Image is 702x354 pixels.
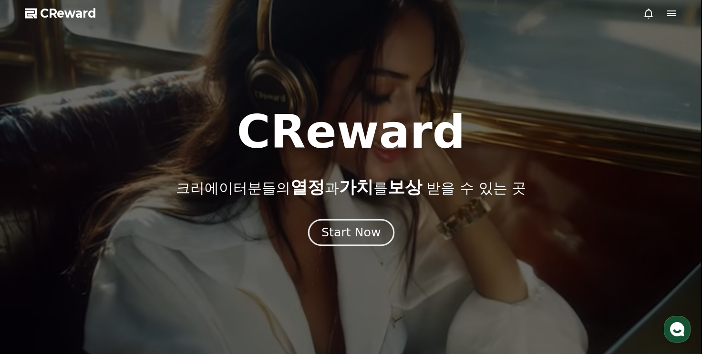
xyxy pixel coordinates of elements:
[63,275,123,299] a: 대화
[321,224,381,241] div: Start Now
[388,177,422,197] span: 보상
[176,178,526,197] p: 크리에이터분들의 과 를 받을 수 있는 곳
[147,289,159,297] span: 설정
[339,177,373,197] span: 가치
[87,290,99,297] span: 대화
[290,177,325,197] span: 열정
[310,229,392,238] a: Start Now
[123,275,183,299] a: 설정
[30,289,36,297] span: 홈
[308,219,394,246] button: Start Now
[237,109,465,155] h1: CReward
[3,275,63,299] a: 홈
[40,6,96,21] span: CReward
[25,6,96,21] a: CReward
